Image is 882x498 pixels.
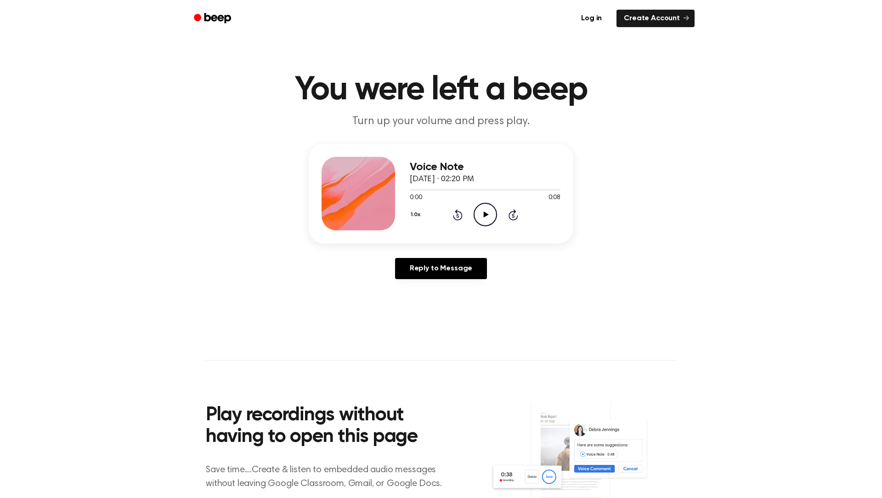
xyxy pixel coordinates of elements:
[265,114,617,129] p: Turn up your volume and press play.
[410,161,560,173] h3: Voice Note
[206,74,676,107] h1: You were left a beep
[572,8,611,29] a: Log in
[410,175,474,183] span: [DATE] · 02:20 PM
[410,193,422,203] span: 0:00
[616,10,695,27] a: Create Account
[206,463,453,491] p: Save time....Create & listen to embedded audio messages without leaving Google Classroom, Gmail, ...
[548,193,560,203] span: 0:08
[410,207,424,223] button: 1.0x
[206,405,453,448] h2: Play recordings without having to open this page
[187,10,239,28] a: Beep
[395,258,487,279] a: Reply to Message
